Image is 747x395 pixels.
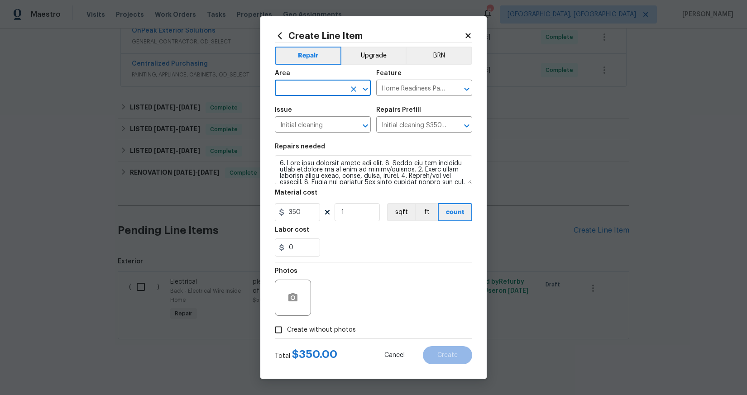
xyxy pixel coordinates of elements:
div: Total [275,350,337,361]
button: count [438,203,472,221]
button: BRN [406,47,472,65]
h5: Repairs needed [275,143,325,150]
h5: Labor cost [275,227,309,233]
h5: Area [275,70,290,76]
button: Clear [347,83,360,95]
button: Open [460,83,473,95]
h5: Material cost [275,190,317,196]
button: Upgrade [341,47,406,65]
button: Repair [275,47,341,65]
button: Open [359,119,372,132]
h5: Issue [275,107,292,113]
button: Cancel [370,346,419,364]
button: Open [359,83,372,95]
span: $ 350.00 [292,349,337,360]
h5: Photos [275,268,297,274]
h5: Repairs Prefill [376,107,421,113]
span: Create without photos [287,325,356,335]
span: Cancel [384,352,405,359]
h5: Feature [376,70,402,76]
button: Create [423,346,472,364]
h2: Create Line Item [275,31,464,41]
button: sqft [387,203,415,221]
button: ft [415,203,438,221]
span: Create [437,352,458,359]
button: Open [460,119,473,132]
textarea: 6. Lore ipsu dolorsit ametc adi elit. 8. Seddo eiu tem incididu utlab etdolore ma al enim ad mini... [275,155,472,184]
